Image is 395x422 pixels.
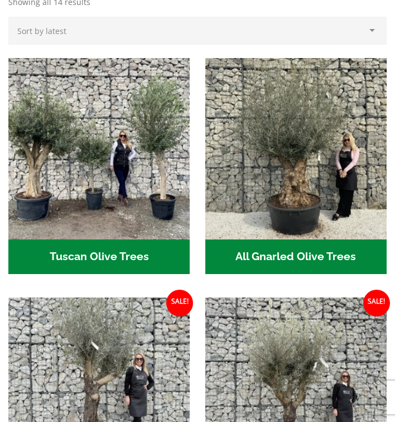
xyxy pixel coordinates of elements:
a: Visit product category Tuscan Olive Trees [8,58,190,274]
img: All Gnarled Olive Trees [205,58,387,239]
img: Tuscan Olive Trees [8,58,190,239]
select: Shop order [8,17,387,45]
h2: All Gnarled Olive Trees [205,239,387,274]
a: Visit product category All Gnarled Olive Trees [205,58,387,274]
span: Sale! [166,290,193,317]
h2: Tuscan Olive Trees [8,239,190,274]
span: Sale! [363,290,390,317]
